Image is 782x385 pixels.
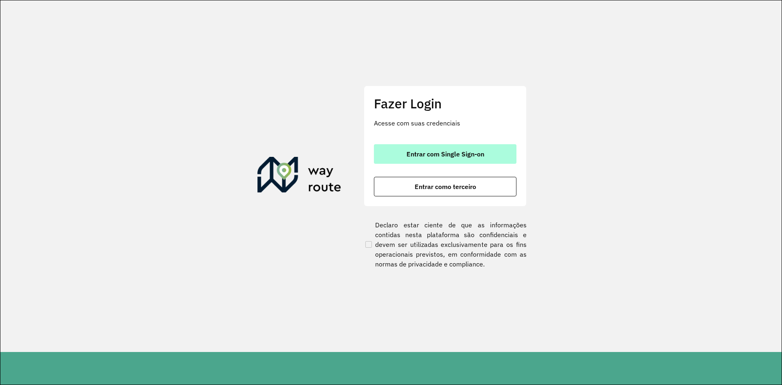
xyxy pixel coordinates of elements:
label: Declaro estar ciente de que as informações contidas nesta plataforma são confidenciais e devem se... [364,220,527,269]
h2: Fazer Login [374,96,516,111]
p: Acesse com suas credenciais [374,118,516,128]
img: Roteirizador AmbevTech [257,157,341,196]
button: button [374,144,516,164]
span: Entrar com Single Sign-on [406,151,484,157]
span: Entrar como terceiro [415,183,476,190]
button: button [374,177,516,196]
